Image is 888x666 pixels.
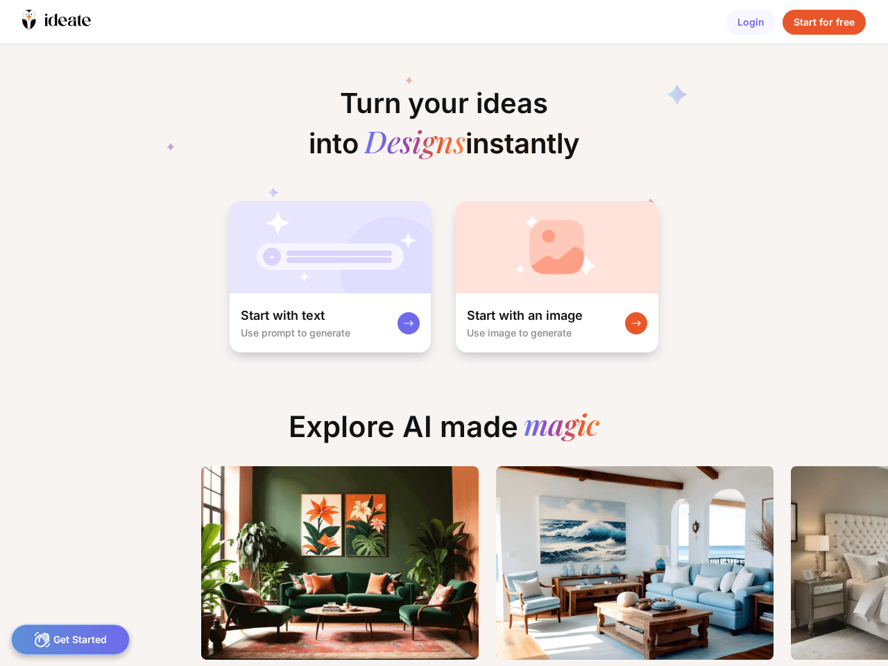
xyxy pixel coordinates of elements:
img: startWithImageCardBg.jpg [456,201,658,293]
div: Start with an image [467,307,583,324]
div: Use prompt to generate [241,327,350,339]
div: Use image to generate [467,327,572,339]
img: ThumbnailOceanlivingroom.png [496,466,774,660]
div: Explore AI made [277,409,610,455]
div: Start with text [241,307,325,324]
div: Login [726,10,776,35]
img: ThumbnailRustic%20Jungle.png [201,466,479,660]
img: startWithTextCardBg.jpg [230,201,431,293]
div: Get Started [11,624,130,655]
div: Start for free [783,10,866,35]
div: magic [524,409,599,444]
